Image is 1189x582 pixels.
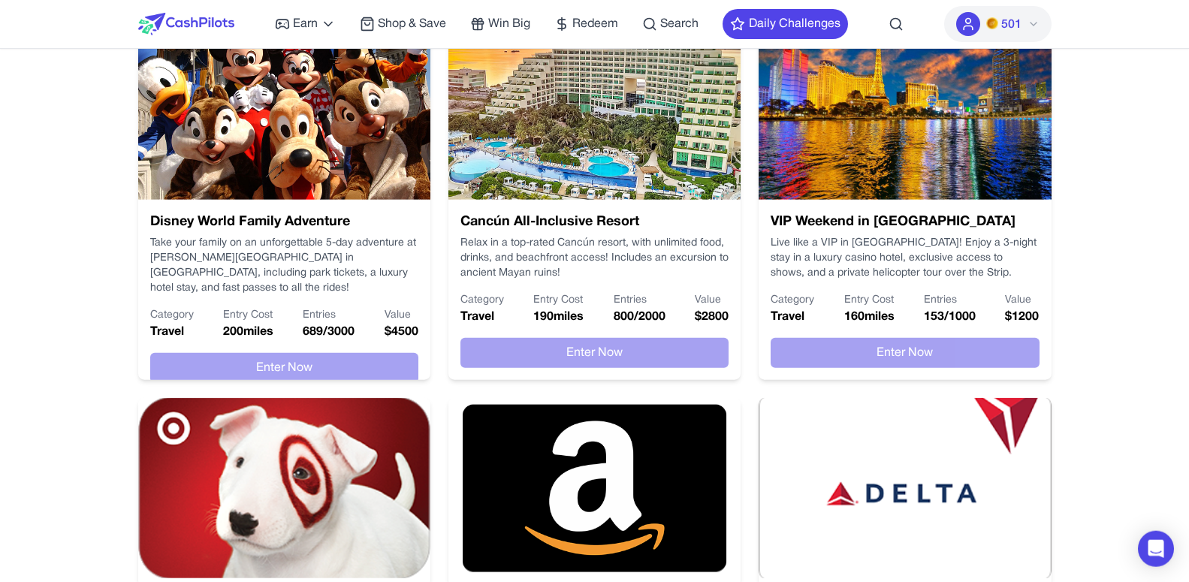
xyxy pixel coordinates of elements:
[385,308,418,323] p: Value
[150,323,194,341] p: Travel
[448,398,741,578] img: Win a $50 Amazon Gift Card!
[924,308,976,326] p: 153 / 1000
[759,398,1051,578] img: Win a $50 Delta Airlines Gift Card!
[660,15,699,33] span: Search
[844,293,895,308] p: Entry Cost
[924,293,976,308] p: Entries
[150,308,194,323] p: Category
[138,398,430,578] img: Win a $50 Target Gift Card!
[572,15,618,33] span: Redeem
[460,212,729,233] h3: Cancún All-Inclusive Resort
[293,15,318,33] span: Earn
[771,293,814,308] p: Category
[771,308,814,326] p: Travel
[460,236,729,281] p: Relax in a top-rated Cancún resort, with unlimited food, drinks, and beachfront access! Includes ...
[470,15,530,33] a: Win Big
[771,338,1039,368] button: Enter Now
[642,15,699,33] a: Search
[385,323,418,341] p: $ 4500
[944,6,1052,42] button: PMs501
[150,353,418,383] button: Enter Now
[150,212,418,233] h3: Disney World Family Adventure
[771,236,1039,281] p: Live like a VIP in [GEOGRAPHIC_DATA]! Enjoy a 3-night stay in a luxury casino hotel, exclusive ac...
[138,13,234,35] img: CashPilots Logo
[1005,293,1039,308] p: Value
[460,293,504,308] p: Category
[614,293,665,308] p: Entries
[1005,308,1039,326] p: $ 1200
[223,308,273,323] p: Entry Cost
[695,293,729,308] p: Value
[360,15,446,33] a: Shop & Save
[1138,531,1174,567] div: Open Intercom Messenger
[138,20,430,200] img: Disney World Family Adventure
[460,338,729,368] button: Enter Now
[1001,16,1022,34] span: 501
[150,236,418,296] p: Take your family on an unforgettable 5-day adventure at [PERSON_NAME][GEOGRAPHIC_DATA] in [GEOGRA...
[223,323,273,341] p: 200 miles
[303,323,355,341] p: 689 / 3000
[771,212,1039,233] h3: VIP Weekend in [GEOGRAPHIC_DATA]
[488,15,530,33] span: Win Big
[723,9,848,39] button: Daily Challenges
[614,308,665,326] p: 800 / 2000
[986,17,998,29] img: PMs
[448,20,741,200] img: Cancún All-Inclusive Resort
[303,308,355,323] p: Entries
[533,293,584,308] p: Entry Cost
[695,308,729,326] p: $ 2800
[460,308,504,326] p: Travel
[844,308,895,326] p: 160 miles
[378,15,446,33] span: Shop & Save
[759,20,1051,200] img: VIP Weekend in Las Vegas
[533,308,584,326] p: 190 miles
[554,15,618,33] a: Redeem
[275,15,336,33] a: Earn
